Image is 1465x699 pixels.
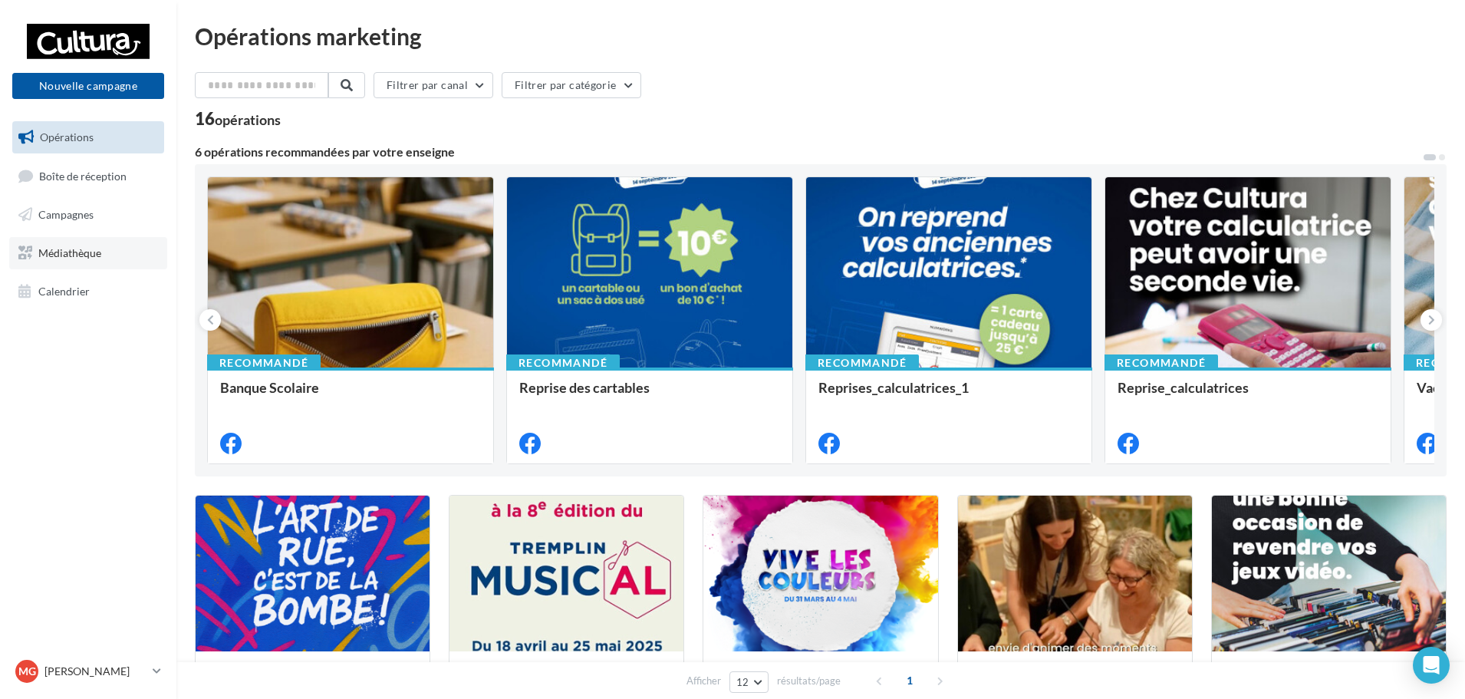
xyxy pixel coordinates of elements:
span: Reprise_calculatrices [1118,379,1249,396]
p: [PERSON_NAME] [44,664,146,679]
button: 12 [729,671,769,693]
button: Filtrer par catégorie [502,72,641,98]
a: Opérations [9,121,167,153]
div: Recommandé [207,354,321,371]
span: résultats/page [777,674,841,688]
span: Opérations [40,130,94,143]
div: Recommandé [506,354,620,371]
span: Campagnes [38,208,94,221]
div: opérations [215,113,281,127]
span: Reprises_calculatrices_1 [818,379,969,396]
a: Calendrier [9,275,167,308]
div: Recommandé [805,354,919,371]
div: 16 [195,110,281,127]
span: 1 [897,668,922,693]
span: 12 [736,676,749,688]
button: Filtrer par canal [374,72,493,98]
span: Médiathèque [38,246,101,259]
span: Boîte de réception [39,169,127,182]
div: Open Intercom Messenger [1413,647,1450,684]
span: Banque Scolaire [220,379,319,396]
a: Campagnes [9,199,167,231]
a: MG [PERSON_NAME] [12,657,164,686]
span: Reprise des cartables [519,379,650,396]
div: Recommandé [1105,354,1218,371]
span: Afficher [686,674,721,688]
a: Boîte de réception [9,160,167,193]
span: MG [18,664,36,679]
button: Nouvelle campagne [12,73,164,99]
a: Médiathèque [9,237,167,269]
span: Calendrier [38,284,90,297]
div: Opérations marketing [195,25,1447,48]
div: 6 opérations recommandées par votre enseigne [195,146,1422,158]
